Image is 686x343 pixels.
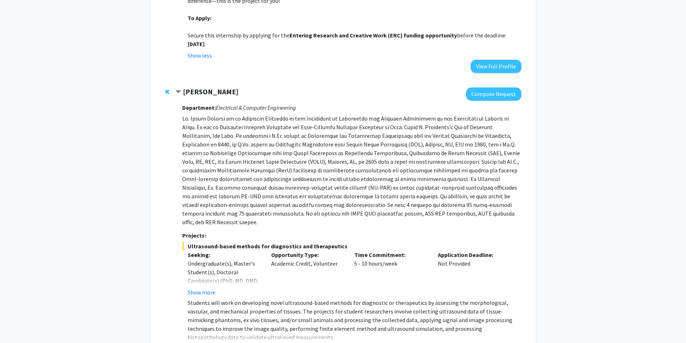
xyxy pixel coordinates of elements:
strong: [PERSON_NAME] [183,87,238,96]
strong: To Apply: [188,14,211,22]
div: Not Provided [432,251,516,297]
div: 5 - 10 hours/week [349,251,432,297]
div: Academic Credit, Volunteer [266,251,349,297]
p: Application Deadline: [438,251,511,259]
p: Lo. Ipsum Dolorsi am co Adipiscin Elitseddo ei tem Incididunt ut Laboreetdo mag Aliquaen Adminimv... [182,114,521,226]
i: Electrical & Computer Engineering [216,104,296,111]
button: View Full Profile [471,60,521,73]
span: Contract Murad Hossain Bookmark [175,89,181,95]
div: Undergraduate(s), Master's Student(s), Doctoral Candidate(s) (PhD, MD, DMD, PharmD, etc.), Medica... [188,259,260,311]
strong: Department: [182,104,216,111]
p: Time Commitment: [354,251,427,259]
button: Show more [188,288,215,297]
p: Students will work on developing novel ultrasound-based methods for diagnostic or therapeutics by... [188,298,521,342]
strong: Entering Research and Creative Work (ERC) funding opportunity [290,32,457,39]
button: Compose Request to Murad Hossain [466,87,521,101]
p: Opportunity Type: [271,251,344,259]
iframe: Chat [5,311,31,338]
span: Remove Murad Hossain from bookmarks [165,89,169,95]
strong: [DATE] [188,40,205,48]
p: Seeking: [188,251,260,259]
strong: Projects: [182,232,206,239]
span: Ultrasound-based methods for diagnostics and therapeutics [182,242,521,251]
button: Show less [188,51,212,60]
p: Secure this internship by applying for the before the deadline: . [188,31,521,48]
